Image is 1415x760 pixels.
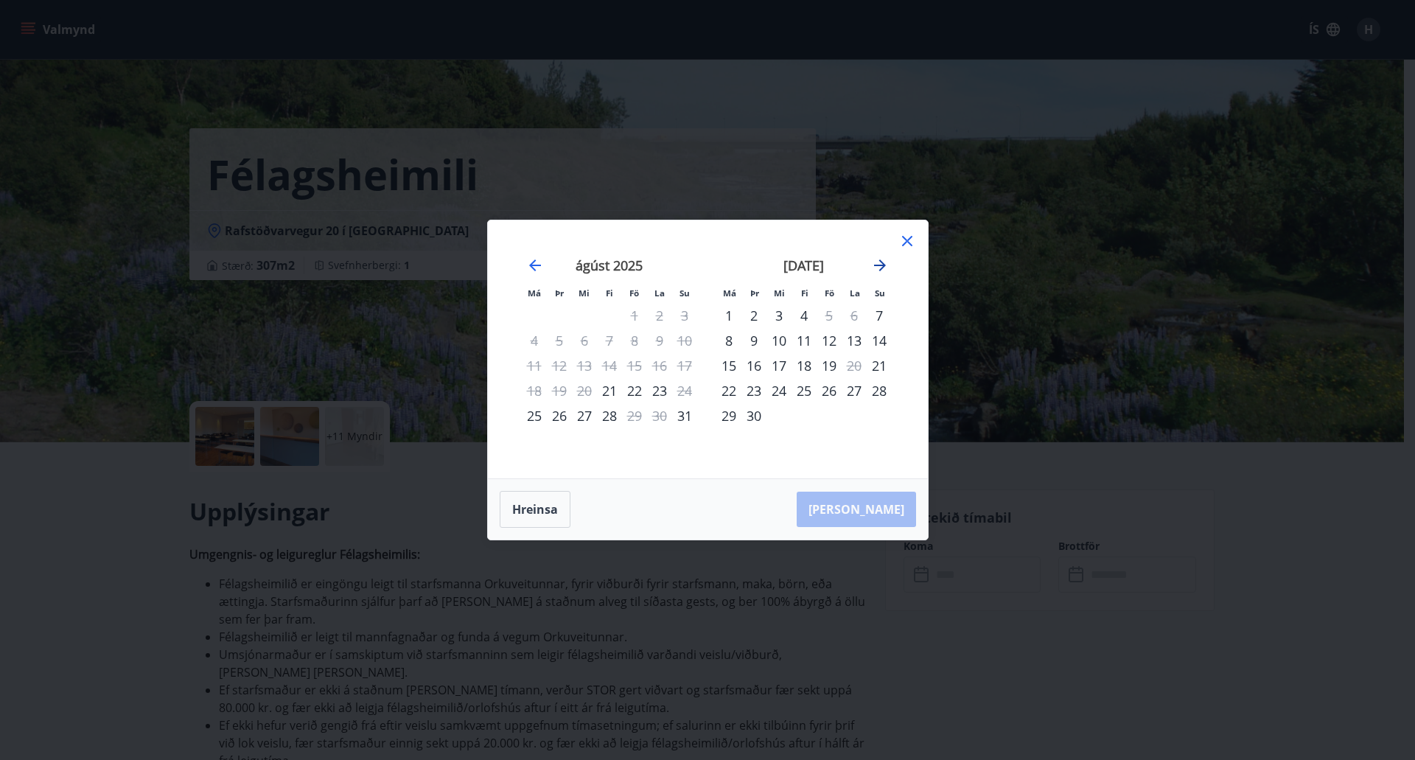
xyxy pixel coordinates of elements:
td: laugardagur, 27. september 2025 [842,378,867,403]
td: Not available. fimmtudagur, 14. ágúst 2025 [597,353,622,378]
td: Not available. föstudagur, 29. ágúst 2025 [622,403,647,428]
td: Not available. miðvikudagur, 6. ágúst 2025 [572,328,597,353]
td: þriðjudagur, 2. september 2025 [741,303,766,328]
td: sunnudagur, 7. september 2025 [867,303,892,328]
td: föstudagur, 22. ágúst 2025 [622,378,647,403]
small: Su [875,287,885,299]
div: 10 [766,328,792,353]
td: Not available. miðvikudagur, 20. ágúst 2025 [572,378,597,403]
div: 30 [741,403,766,428]
td: sunnudagur, 21. september 2025 [867,353,892,378]
td: miðvikudagur, 10. september 2025 [766,328,792,353]
td: Not available. laugardagur, 2. ágúst 2025 [647,303,672,328]
small: Fi [801,287,808,299]
div: 23 [647,378,672,403]
td: Not available. miðvikudagur, 13. ágúst 2025 [572,353,597,378]
div: 19 [817,353,842,378]
div: 28 [867,378,892,403]
td: Not available. föstudagur, 1. ágúst 2025 [622,303,647,328]
div: 11 [792,328,817,353]
div: Move backward to switch to the previous month. [526,257,544,274]
div: Aðeins útritun í boði [672,378,697,403]
div: 12 [817,328,842,353]
div: Aðeins innritun í boði [597,378,622,403]
small: La [850,287,860,299]
div: 26 [817,378,842,403]
td: Not available. laugardagur, 20. september 2025 [842,353,867,378]
div: 28 [597,403,622,428]
td: laugardagur, 13. september 2025 [842,328,867,353]
small: La [654,287,665,299]
small: Þr [750,287,759,299]
td: mánudagur, 25. ágúst 2025 [522,403,547,428]
td: mánudagur, 29. september 2025 [716,403,741,428]
td: þriðjudagur, 26. ágúst 2025 [547,403,572,428]
td: Not available. sunnudagur, 17. ágúst 2025 [672,353,697,378]
div: 27 [572,403,597,428]
div: 18 [792,353,817,378]
td: Not available. mánudagur, 4. ágúst 2025 [522,328,547,353]
td: sunnudagur, 28. september 2025 [867,378,892,403]
div: 22 [622,378,647,403]
div: 24 [766,378,792,403]
td: mánudagur, 1. september 2025 [716,303,741,328]
div: Move forward to switch to the next month. [871,257,889,274]
td: föstudagur, 12. september 2025 [817,328,842,353]
div: 13 [842,328,867,353]
td: Not available. þriðjudagur, 19. ágúst 2025 [547,378,572,403]
td: miðvikudagur, 3. september 2025 [766,303,792,328]
td: föstudagur, 26. september 2025 [817,378,842,403]
td: Not available. föstudagur, 15. ágúst 2025 [622,353,647,378]
div: 27 [842,378,867,403]
td: mánudagur, 8. september 2025 [716,328,741,353]
div: 16 [741,353,766,378]
div: 8 [716,328,741,353]
td: Not available. fimmtudagur, 7. ágúst 2025 [597,328,622,353]
td: þriðjudagur, 9. september 2025 [741,328,766,353]
td: Not available. laugardagur, 30. ágúst 2025 [647,403,672,428]
small: Fi [606,287,613,299]
div: 17 [766,353,792,378]
div: 4 [792,303,817,328]
div: Aðeins innritun í boði [867,303,892,328]
div: 3 [766,303,792,328]
td: fimmtudagur, 18. september 2025 [792,353,817,378]
td: mánudagur, 15. september 2025 [716,353,741,378]
div: 14 [867,328,892,353]
div: Aðeins útritun í boði [817,303,842,328]
td: Not available. sunnudagur, 3. ágúst 2025 [672,303,697,328]
td: þriðjudagur, 16. september 2025 [741,353,766,378]
td: Not available. laugardagur, 16. ágúst 2025 [647,353,672,378]
td: Not available. laugardagur, 9. ágúst 2025 [647,328,672,353]
td: fimmtudagur, 28. ágúst 2025 [597,403,622,428]
td: þriðjudagur, 23. september 2025 [741,378,766,403]
div: 23 [741,378,766,403]
td: Not available. sunnudagur, 24. ágúst 2025 [672,378,697,403]
td: Not available. þriðjudagur, 12. ágúst 2025 [547,353,572,378]
small: Mi [774,287,785,299]
td: Not available. sunnudagur, 10. ágúst 2025 [672,328,697,353]
div: Aðeins útritun í boði [842,353,867,378]
td: miðvikudagur, 24. september 2025 [766,378,792,403]
td: mánudagur, 22. september 2025 [716,378,741,403]
td: sunnudagur, 14. september 2025 [867,328,892,353]
div: 22 [716,378,741,403]
button: Hreinsa [500,491,570,528]
td: Not available. föstudagur, 8. ágúst 2025 [622,328,647,353]
div: 26 [547,403,572,428]
td: laugardagur, 23. ágúst 2025 [647,378,672,403]
div: 9 [741,328,766,353]
div: 29 [716,403,741,428]
small: Fö [825,287,834,299]
td: sunnudagur, 31. ágúst 2025 [672,403,697,428]
td: fimmtudagur, 25. september 2025 [792,378,817,403]
div: Calendar [506,238,910,461]
div: Aðeins innritun í boði [672,403,697,428]
div: 1 [716,303,741,328]
div: Aðeins útritun í boði [622,403,647,428]
strong: ágúst 2025 [576,257,643,274]
div: 2 [741,303,766,328]
div: 25 [792,378,817,403]
td: föstudagur, 19. september 2025 [817,353,842,378]
small: Má [723,287,736,299]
